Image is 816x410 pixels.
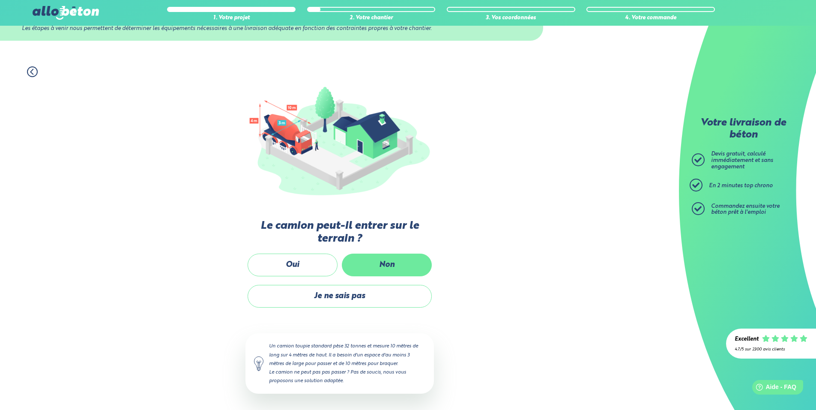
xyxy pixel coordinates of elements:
[22,26,522,32] div: Les étapes à venir nous permettent de déterminer les équipements nécessaires à une livraison adéq...
[307,15,436,21] div: 2. Votre chantier
[711,204,780,215] span: Commandez ensuite votre béton prêt à l'emploi
[248,254,338,276] label: Oui
[245,333,434,394] div: Un camion toupie standard pèse 32 tonnes et mesure 10 mètres de long sur 4 mètres de haut. Il a b...
[167,15,296,21] div: 1. Votre projet
[245,220,434,245] label: Le camion peut-il entrer sur le terrain ?
[694,117,792,141] p: Votre livraison de béton
[342,254,432,276] label: Non
[735,347,807,352] div: 4.7/5 sur 2300 avis clients
[248,285,432,308] label: Je ne sais pas
[586,15,715,21] div: 4. Votre commande
[711,151,773,169] span: Devis gratuit, calculé immédiatement et sans engagement
[740,377,807,401] iframe: Help widget launcher
[33,6,99,20] img: allobéton
[447,15,575,21] div: 3. Vos coordonnées
[735,336,759,343] div: Excellent
[709,183,773,189] span: En 2 minutes top chrono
